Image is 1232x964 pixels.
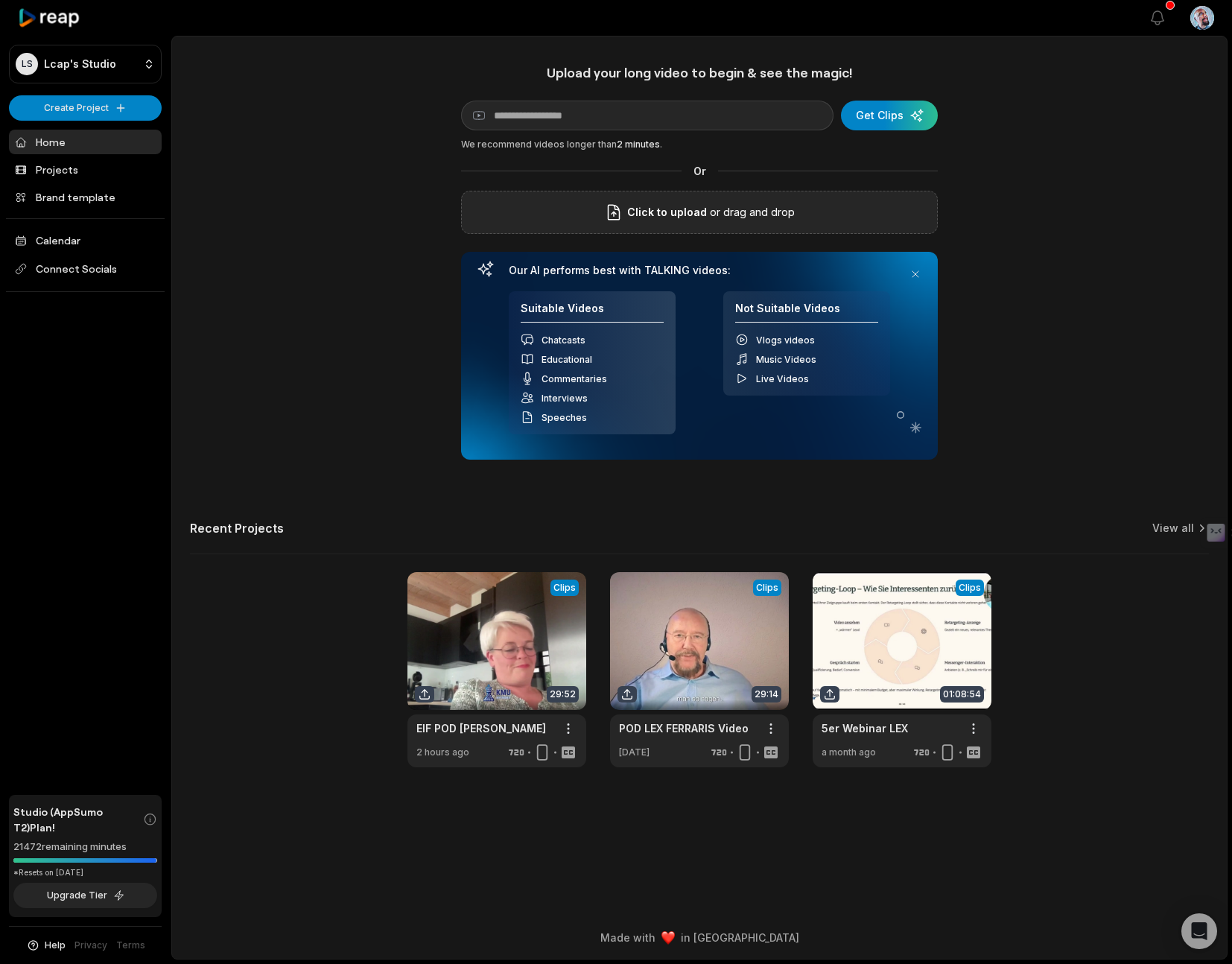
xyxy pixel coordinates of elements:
button: Help [26,939,66,952]
span: Vlogs videos [756,334,815,346]
button: Get Clips [841,101,938,130]
a: Home [9,130,162,154]
a: Calendar [9,228,162,253]
span: Interviews [542,393,588,404]
a: Privacy [74,939,107,952]
span: Click to upload [627,203,707,221]
a: Terms [116,939,145,952]
p: or drag and drop [707,203,795,221]
span: Studio (AppSumo T2) Plan! [13,804,143,835]
span: Commentaries [542,373,607,384]
div: *Resets on [DATE] [13,867,157,878]
button: Create Project [9,95,162,121]
p: Lcap's Studio [44,57,116,71]
h4: Suitable Videos [521,302,664,323]
img: heart emoji [661,931,675,945]
a: Projects [9,157,162,182]
div: LS [16,53,38,75]
div: Open Intercom Messenger [1181,913,1217,949]
h2: Recent Projects [190,521,284,536]
h3: Our AI performs best with TALKING videos: [509,264,890,277]
h4: Not Suitable Videos [735,302,878,323]
span: Educational [542,354,592,365]
span: Help [45,939,66,952]
a: View all [1152,521,1194,536]
span: Music Videos [756,354,816,365]
span: Or [682,163,718,179]
button: Upgrade Tier [13,883,157,908]
span: Connect Socials [9,256,162,282]
div: We recommend videos longer than . [461,138,938,151]
span: Chatcasts [542,334,585,346]
span: Speeches [542,412,587,423]
a: Brand template [9,185,162,209]
a: POD LEX FERRARIS Video [619,720,749,736]
h1: Upload your long video to begin & see the magic! [461,64,938,81]
div: 21472 remaining minutes [13,840,157,854]
span: Live Videos [756,373,809,384]
a: EIF POD [PERSON_NAME] [416,720,546,736]
span: 2 minutes [617,139,660,150]
div: Made with in [GEOGRAPHIC_DATA] [185,930,1213,945]
a: 5er Webinar LEX [822,720,908,736]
